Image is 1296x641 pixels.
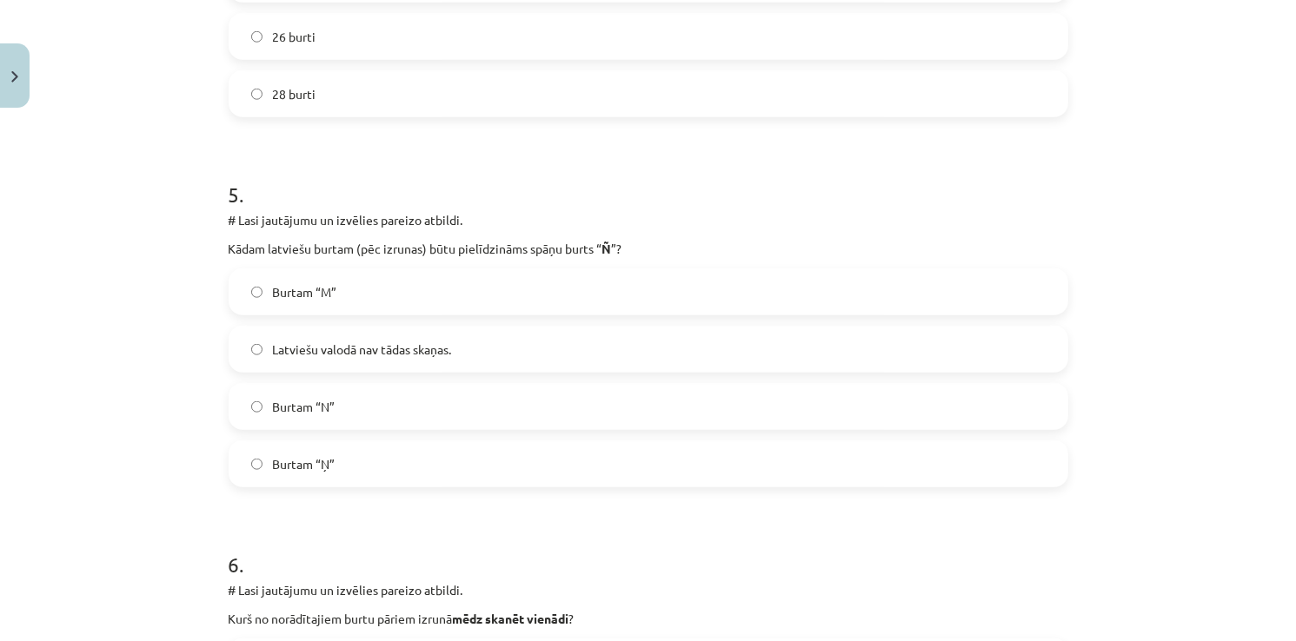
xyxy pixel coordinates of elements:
[229,610,1068,628] p: Kurš no norādītajiem burtu pāriem izrunā ?
[251,401,263,413] input: Burtam “N”
[251,89,263,100] input: 28 burti
[11,71,18,83] img: icon-close-lesson-0947bae3869378f0d4975bcd49f059093ad1ed9edebbc8119c70593378902aed.svg
[273,455,336,473] span: Burtam “Ņ”
[251,344,263,355] input: Latviešu valodā nav tādas skaņas.
[273,283,337,301] span: Burtam “M”
[602,241,612,256] strong: Ñ
[273,85,316,103] span: 28 burti
[251,459,263,470] input: Burtam “Ņ”
[229,152,1068,206] h1: 5 .
[251,287,263,298] input: Burtam “M”
[453,611,569,626] strong: mēdz skanēt vienādi
[229,211,1068,229] p: # Lasi jautājumu un izvēlies pareizo atbildi.
[229,240,1068,258] p: Kādam latviešu burtam (pēc izrunas) būtu pielīdzināms spāņu burts “ ”?
[251,31,263,43] input: 26 burti
[273,398,336,416] span: Burtam “N”
[273,28,316,46] span: 26 burti
[229,522,1068,576] h1: 6 .
[229,581,1068,599] p: # Lasi jautājumu un izvēlies pareizo atbildi.
[273,340,452,359] span: Latviešu valodā nav tādas skaņas.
